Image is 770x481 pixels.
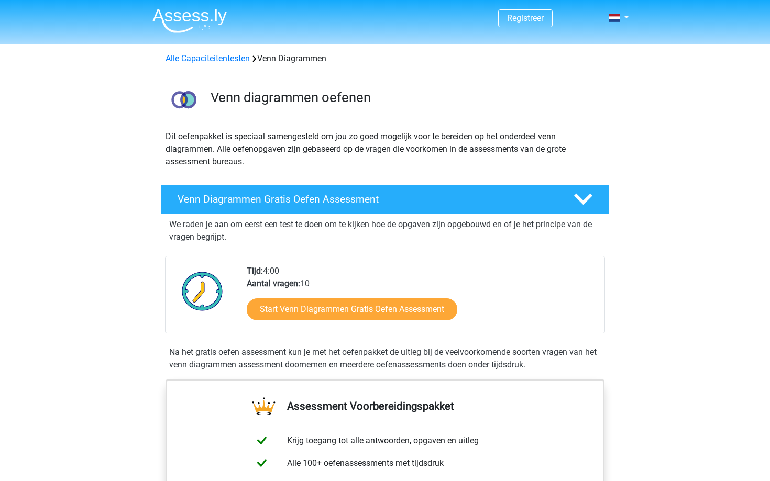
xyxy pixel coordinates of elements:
[169,218,601,243] p: We raden je aan om eerst een test te doen om te kijken hoe de opgaven zijn opgebouwd en of je het...
[247,298,457,320] a: Start Venn Diagrammen Gratis Oefen Assessment
[161,77,206,122] img: venn diagrammen
[178,193,557,205] h4: Venn Diagrammen Gratis Oefen Assessment
[211,90,601,106] h3: Venn diagrammen oefenen
[239,265,604,333] div: 4:00 10
[161,52,609,65] div: Venn Diagrammen
[157,185,613,214] a: Venn Diagrammen Gratis Oefen Assessment
[166,130,604,168] p: Dit oefenpakket is speciaal samengesteld om jou zo goed mogelijk voor te bereiden op het onderdee...
[247,266,263,276] b: Tijd:
[152,8,227,33] img: Assessly
[176,265,229,317] img: Klok
[165,346,605,371] div: Na het gratis oefen assessment kun je met het oefenpakket de uitleg bij de veelvoorkomende soorte...
[247,278,300,288] b: Aantal vragen:
[166,53,250,63] a: Alle Capaciteitentesten
[507,13,544,23] a: Registreer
